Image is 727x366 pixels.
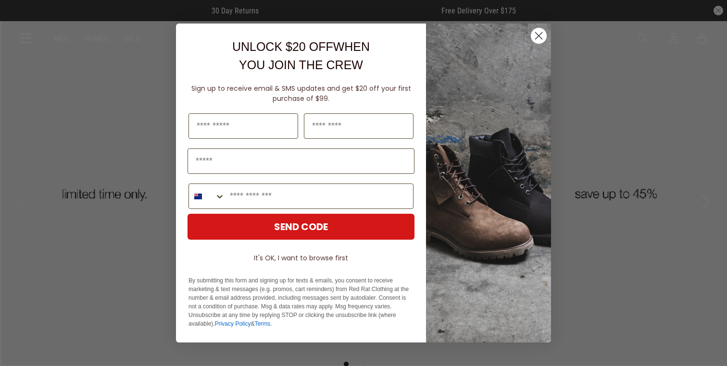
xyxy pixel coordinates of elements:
[8,4,37,33] button: Open LiveChat chat widget
[188,276,414,328] p: By submitting this form and signing up for texts & emails, you consent to receive marketing & tex...
[215,320,251,327] a: Privacy Policy
[333,40,370,53] span: WHEN
[194,193,202,200] img: New Zealand
[239,58,363,72] span: YOU JOIN THE CREW
[188,113,298,139] input: First Name
[232,40,333,53] span: UNLOCK $20 OFF
[188,214,414,240] button: SEND CODE
[254,320,270,327] a: Terms
[426,24,551,342] img: f7662613-148e-4c88-9575-6c6b5b55a647.jpeg
[530,27,547,44] button: Close dialog
[191,84,411,103] span: Sign up to receive email & SMS updates and get $20 off your first purchase of $99.
[189,184,225,208] button: Search Countries
[188,148,414,174] input: Email
[188,249,414,267] button: It's OK, I want to browse first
